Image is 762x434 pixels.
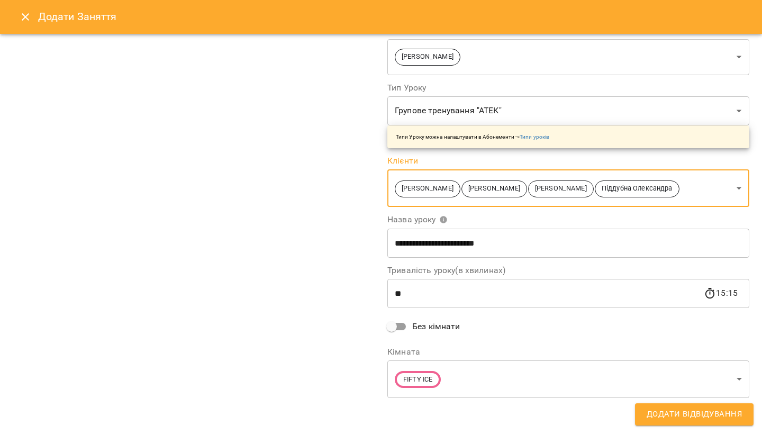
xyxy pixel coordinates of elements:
[647,408,742,421] span: Додати Відвідування
[387,169,749,207] div: [PERSON_NAME][PERSON_NAME][PERSON_NAME]Піддубна Олександра
[397,375,439,385] span: FIFTY ICE
[396,133,549,141] p: Типи Уроку можна налаштувати в Абонементи ->
[395,184,460,194] span: [PERSON_NAME]
[387,39,749,75] div: [PERSON_NAME]
[520,134,549,140] a: Типи уроків
[38,8,749,25] h6: Додати Заняття
[387,96,749,126] div: Групове тренування "АТЕК"
[462,184,527,194] span: [PERSON_NAME]
[387,26,749,34] label: Викладачі
[387,215,448,224] span: Назва уроку
[387,266,749,275] label: Тривалість уроку(в хвилинах)
[387,348,749,356] label: Кімната
[395,52,460,62] span: [PERSON_NAME]
[635,403,754,426] button: Додати Відвідування
[387,84,749,92] label: Тип Уроку
[387,360,749,398] div: FIFTY ICE
[387,157,749,165] label: Клієнти
[595,184,679,194] span: Піддубна Олександра
[529,184,593,194] span: [PERSON_NAME]
[412,320,460,333] span: Без кімнати
[13,4,38,30] button: Close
